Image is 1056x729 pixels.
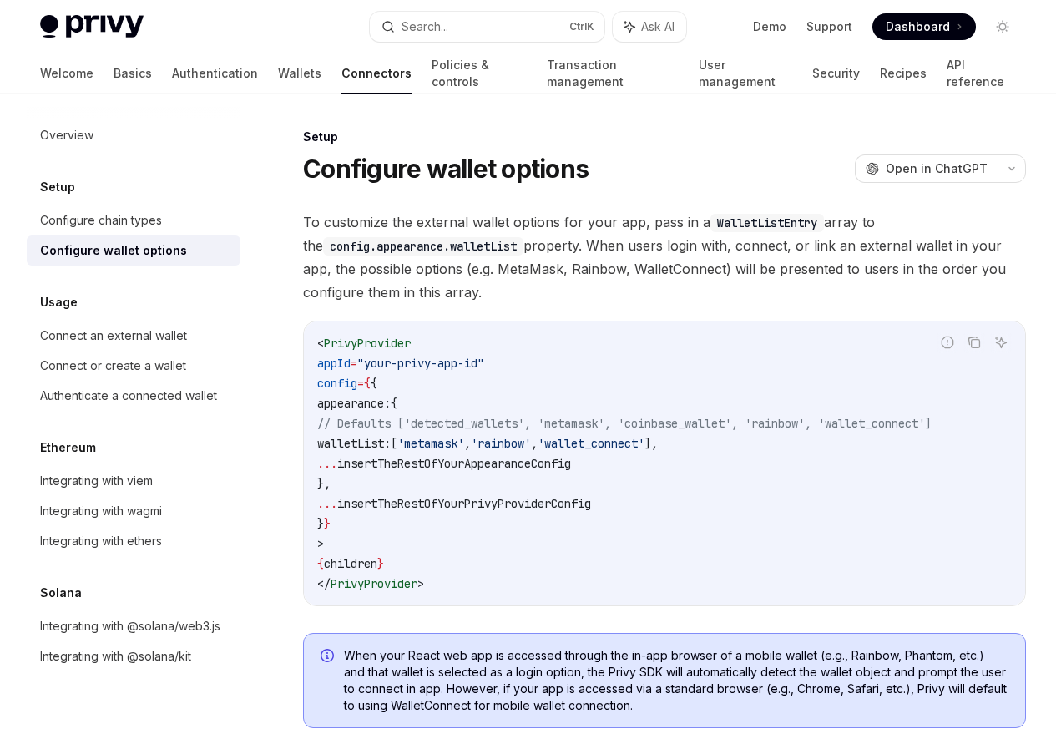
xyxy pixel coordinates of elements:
a: Integrating with ethers [27,526,240,556]
span: } [377,556,384,571]
a: Wallets [278,53,321,94]
a: Policies & controls [432,53,527,94]
span: { [371,376,377,391]
span: 'rainbow' [471,436,531,451]
button: Open in ChatGPT [855,154,998,183]
button: Ask AI [990,332,1012,353]
div: Authenticate a connected wallet [40,386,217,406]
span: insertTheRestOfYourAppearanceConfig [337,456,571,471]
span: Ask AI [641,18,675,35]
a: Integrating with @solana/web3.js [27,611,240,641]
code: config.appearance.walletList [323,237,523,256]
span: 'metamask' [397,436,464,451]
a: Overview [27,120,240,150]
span: ... [317,496,337,511]
span: , [531,436,538,451]
a: Demo [753,18,786,35]
div: Integrating with @solana/kit [40,646,191,666]
span: Open in ChatGPT [886,160,988,177]
a: User management [699,53,792,94]
span: , [464,436,471,451]
a: Security [812,53,860,94]
div: Integrating with wagmi [40,501,162,521]
span: 'wallet_connect' [538,436,644,451]
div: Configure chain types [40,210,162,230]
span: children [324,556,377,571]
svg: Info [321,649,337,666]
div: Integrating with ethers [40,531,162,551]
span: ... [317,456,337,471]
span: appId [317,356,351,371]
h5: Usage [40,292,78,312]
a: Connect or create a wallet [27,351,240,381]
span: }, [317,476,331,491]
button: Search...CtrlK [370,12,604,42]
h5: Solana [40,583,82,603]
a: Configure wallet options [27,235,240,266]
a: Dashboard [872,13,976,40]
a: Welcome [40,53,93,94]
span: } [317,516,324,531]
a: Basics [114,53,152,94]
span: "your-privy-app-id" [357,356,484,371]
span: PrivyProvider [324,336,411,351]
a: Integrating with @solana/kit [27,641,240,671]
button: Copy the contents from the code block [963,332,985,353]
span: Dashboard [886,18,950,35]
span: > [317,536,324,551]
span: { [391,396,397,411]
div: Configure wallet options [40,240,187,261]
a: Integrating with viem [27,466,240,496]
span: config [317,376,357,391]
div: Connect or create a wallet [40,356,186,376]
button: Toggle dark mode [989,13,1016,40]
span: = [357,376,364,391]
span: Ctrl K [569,20,594,33]
img: light logo [40,15,144,38]
span: { [317,556,324,571]
a: Recipes [880,53,927,94]
span: appearance: [317,396,391,411]
div: Search... [402,17,448,37]
span: // Defaults ['detected_wallets', 'metamask', 'coinbase_wallet', 'rainbow', 'wallet_connect'] [317,416,932,431]
a: Support [806,18,852,35]
a: API reference [947,53,1016,94]
span: < [317,336,324,351]
a: Authenticate a connected wallet [27,381,240,411]
span: To customize the external wallet options for your app, pass in a array to the property. When user... [303,210,1026,304]
span: { [364,376,371,391]
a: Transaction management [547,53,679,94]
span: } [324,516,331,531]
span: > [417,576,424,591]
h5: Setup [40,177,75,197]
h1: Configure wallet options [303,154,589,184]
button: Ask AI [613,12,686,42]
span: PrivyProvider [331,576,417,591]
button: Report incorrect code [937,332,958,353]
span: </ [317,576,331,591]
div: Setup [303,129,1026,145]
div: Connect an external wallet [40,326,187,346]
div: Integrating with viem [40,471,153,491]
span: [ [391,436,397,451]
span: insertTheRestOfYourPrivyProviderConfig [337,496,591,511]
code: WalletListEntry [710,214,824,232]
span: When your React web app is accessed through the in-app browser of a mobile wallet (e.g., Rainbow,... [344,647,1008,714]
span: = [351,356,357,371]
a: Authentication [172,53,258,94]
a: Connectors [341,53,412,94]
span: ], [644,436,658,451]
h5: Ethereum [40,438,96,458]
div: Overview [40,125,93,145]
a: Configure chain types [27,205,240,235]
span: walletList: [317,436,391,451]
a: Connect an external wallet [27,321,240,351]
a: Integrating with wagmi [27,496,240,526]
div: Integrating with @solana/web3.js [40,616,220,636]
